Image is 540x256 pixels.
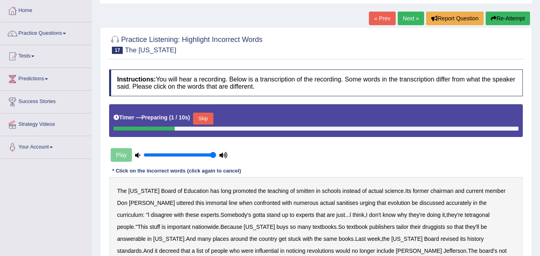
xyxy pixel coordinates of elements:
b: evolution [388,200,410,206]
b: in [473,200,477,206]
b: and [455,188,464,194]
b: with [282,200,292,206]
b: chairman [430,188,454,194]
b: same [323,236,337,242]
h2: Practice Listening: Highlight Incorrect Words [109,34,263,54]
b: when [239,200,252,206]
b: don't [369,212,381,218]
b: tetragonal [465,212,490,218]
b: of [205,248,210,254]
h5: Timer — [114,115,190,121]
b: its [460,236,466,242]
b: people [211,248,228,254]
b: who [229,248,240,254]
b: were [241,248,253,254]
a: Success Stories [0,91,92,111]
b: the [258,188,266,194]
b: with [174,212,184,218]
b: l [148,212,149,218]
a: Your Account [0,136,92,156]
b: buys [277,224,289,230]
b: noticing [286,248,305,254]
b: books [339,236,353,242]
b: The [117,188,127,194]
b: [PERSON_NAME] [396,248,442,254]
b: promoted [233,188,257,194]
b: they'll [465,224,479,230]
div: * Click on the incorrect words (click again to cancel) [109,167,244,175]
b: Board [424,236,439,242]
b: textbooks [313,224,337,230]
b: Instructions: [117,76,156,83]
b: in [280,248,285,254]
b: they're [409,212,426,218]
b: numerous [293,200,318,206]
h4: You will hear a recording. Below is a transcription of the recording. Some words in the transcrip... [109,69,523,96]
b: [US_STATE] [153,236,184,242]
b: be [412,200,418,206]
b: ) [188,114,190,121]
b: answerable [117,236,146,242]
span: 17 [112,47,123,54]
b: influential [255,248,279,254]
b: current [466,188,484,194]
button: Skip [193,113,213,125]
b: of [362,188,367,194]
b: are [327,212,335,218]
b: ( [169,114,171,121]
a: « Prev [369,12,395,25]
b: Preparing [141,114,167,121]
b: nationwide [192,224,219,230]
b: think [353,212,365,218]
b: these [185,212,199,218]
b: Education [184,188,209,194]
b: why [397,212,407,218]
b: actual [368,188,383,194]
b: this [195,200,204,206]
b: And [143,248,153,254]
b: in [147,236,152,242]
b: the [249,236,257,242]
b: smitten [297,188,315,194]
b: l [350,212,351,218]
b: discussed [419,200,444,206]
b: that [316,212,325,218]
b: [US_STATE] [128,188,159,194]
b: textbook [347,224,368,230]
b: stuck [288,236,301,242]
a: Tests [0,45,92,65]
b: disagree [151,212,172,218]
b: Jefferson [444,248,466,254]
b: And [186,236,196,242]
b: [PERSON_NAME] [129,200,175,206]
b: revolutions [307,248,334,254]
b: long [221,188,231,194]
b: gotta [253,212,265,218]
b: has [210,188,219,194]
b: doing [427,212,440,218]
small: The [US_STATE] [125,46,176,54]
b: with [303,236,313,242]
b: confronted [254,200,280,206]
b: longer [359,248,375,254]
b: teaching [267,188,289,194]
b: of [177,188,182,194]
b: publishers [369,224,395,230]
b: Its [405,188,411,194]
b: line [229,200,237,206]
b: I [366,212,368,218]
b: tailor [396,224,408,230]
b: places [213,236,229,242]
b: stuff [149,224,160,230]
b: Because [220,224,242,230]
b: the [314,236,322,242]
b: 1 / 10s [171,114,188,121]
b: experts [296,212,314,218]
b: just [337,212,345,218]
b: around [231,236,248,242]
b: a [192,248,195,254]
b: not [499,248,506,254]
b: instead [343,188,361,194]
b: Don [117,200,128,206]
b: know [383,212,396,218]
